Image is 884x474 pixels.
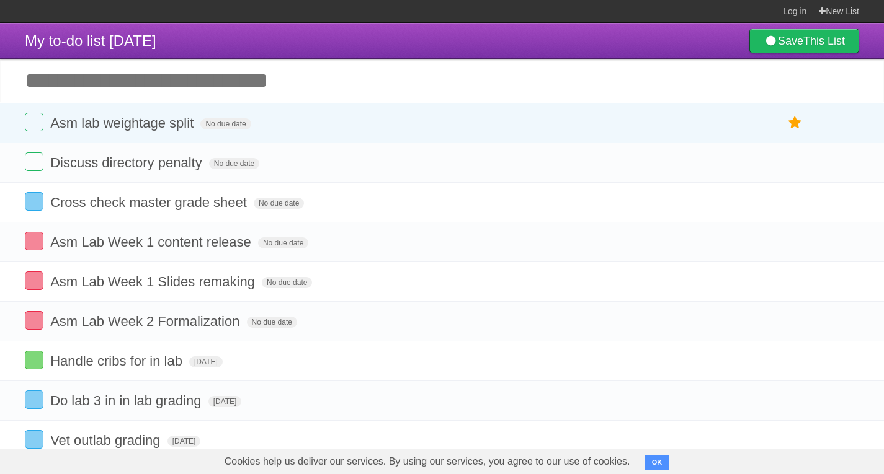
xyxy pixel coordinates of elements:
[25,192,43,211] label: Done
[208,396,242,407] span: [DATE]
[25,311,43,330] label: Done
[167,436,201,447] span: [DATE]
[25,32,156,49] span: My to-do list [DATE]
[784,113,807,133] label: Star task
[50,115,197,131] span: Asm lab weightage split
[25,113,43,131] label: Done
[247,317,297,328] span: No due date
[209,158,259,169] span: No due date
[258,237,308,248] span: No due date
[50,314,243,329] span: Asm Lab Week 2 Formalization
[25,271,43,290] label: Done
[25,390,43,409] label: Done
[254,198,304,209] span: No due date
[50,155,205,170] span: Discuss directory penalty
[25,351,43,369] label: Done
[50,353,185,369] span: Handle cribs for in lab
[200,118,251,129] span: No due date
[212,449,643,474] span: Cookies help us deliver our services. By using our services, you agree to our use of cookies.
[189,356,223,367] span: [DATE]
[50,393,204,408] span: Do lab 3 in in lab grading
[645,455,669,470] button: OK
[50,234,254,250] span: Asm Lab Week 1 content release
[262,277,312,288] span: No due date
[25,232,43,250] label: Done
[803,35,845,47] b: This List
[50,274,258,289] span: Asm Lab Week 1 Slides remaking
[25,430,43,449] label: Done
[50,195,250,210] span: Cross check master grade sheet
[749,29,859,53] a: SaveThis List
[50,432,163,448] span: Vet outlab grading
[25,152,43,171] label: Done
